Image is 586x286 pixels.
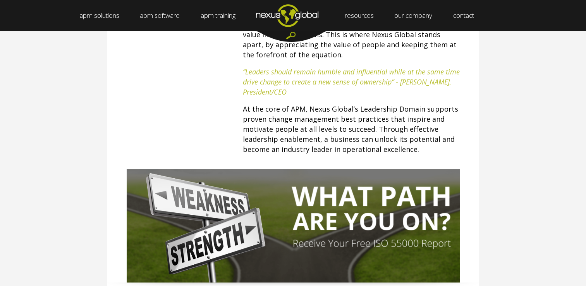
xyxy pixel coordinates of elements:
[290,176,452,250] img: what-path-text-low-1
[243,67,460,96] span: “Leaders should remain humble and influential while at the same time drive change to create a new...
[243,104,458,154] span: At the core of APM, Nexus Global’s Leadership Domain supports proven change management best pract...
[134,169,282,283] img: weakness-strength-sign-low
